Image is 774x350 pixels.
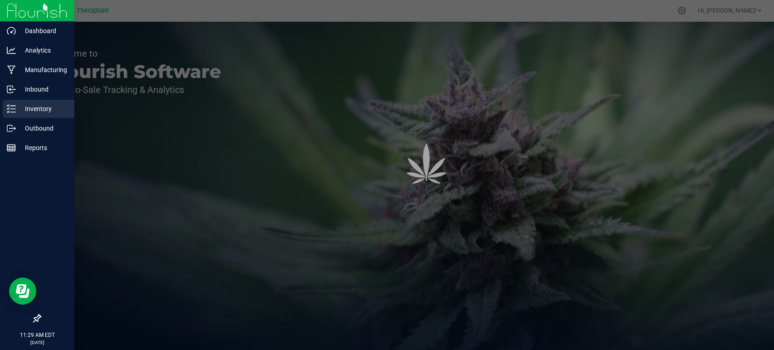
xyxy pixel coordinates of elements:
[7,104,16,113] inline-svg: Inventory
[7,124,16,133] inline-svg: Outbound
[16,25,70,36] p: Dashboard
[16,45,70,56] p: Analytics
[7,143,16,152] inline-svg: Reports
[16,64,70,75] p: Manufacturing
[7,26,16,35] inline-svg: Dashboard
[16,142,70,153] p: Reports
[4,331,70,339] p: 11:29 AM EDT
[4,339,70,346] p: [DATE]
[7,46,16,55] inline-svg: Analytics
[7,65,16,74] inline-svg: Manufacturing
[16,123,70,134] p: Outbound
[16,84,70,95] p: Inbound
[9,277,36,305] iframe: Resource center
[16,103,70,114] p: Inventory
[7,85,16,94] inline-svg: Inbound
